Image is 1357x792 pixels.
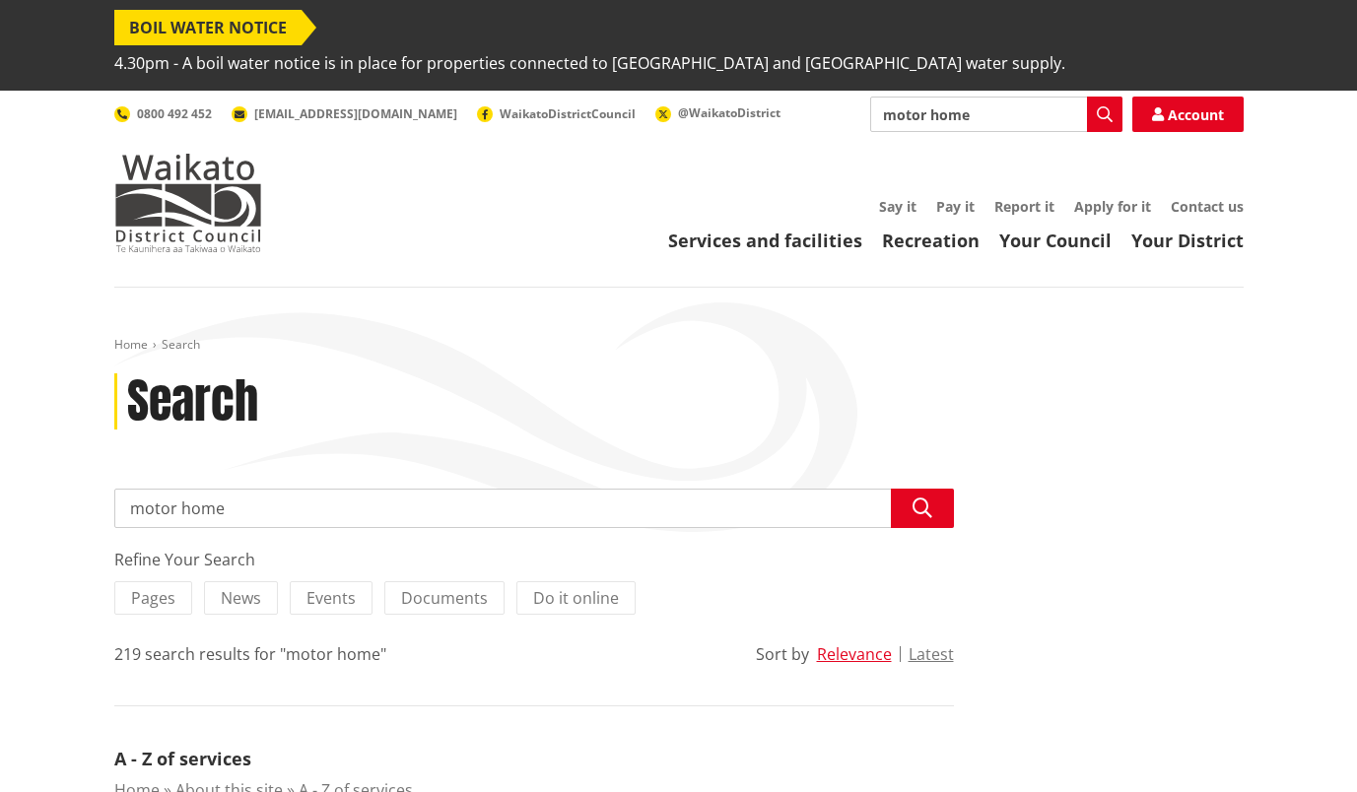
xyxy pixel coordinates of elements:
a: Recreation [882,229,980,252]
a: Contact us [1171,197,1244,216]
input: Search input [870,97,1122,132]
span: @WaikatoDistrict [678,104,780,121]
a: Your Council [999,229,1112,252]
a: Your District [1131,229,1244,252]
input: Search input [114,489,954,528]
span: Events [306,587,356,609]
span: Pages [131,587,175,609]
button: Relevance [817,645,892,663]
a: Services and facilities [668,229,862,252]
a: 0800 492 452 [114,105,212,122]
span: 0800 492 452 [137,105,212,122]
div: 219 search results for "motor home" [114,642,386,666]
h1: Search [127,373,258,430]
img: Waikato District Council - Te Kaunihera aa Takiwaa o Waikato [114,154,262,252]
div: Sort by [756,642,809,666]
span: [EMAIL_ADDRESS][DOMAIN_NAME] [254,105,457,122]
span: 4.30pm - A boil water notice is in place for properties connected to [GEOGRAPHIC_DATA] and [GEOGR... [114,45,1065,81]
a: [EMAIL_ADDRESS][DOMAIN_NAME] [232,105,457,122]
a: Home [114,336,148,353]
span: BOIL WATER NOTICE [114,10,302,45]
button: Latest [909,645,954,663]
a: A - Z of services [114,747,251,770]
a: WaikatoDistrictCouncil [477,105,636,122]
span: News [221,587,261,609]
a: Pay it [936,197,975,216]
a: Account [1132,97,1244,132]
span: Documents [401,587,488,609]
span: Search [162,336,200,353]
a: @WaikatoDistrict [655,104,780,121]
div: Refine Your Search [114,548,954,571]
span: WaikatoDistrictCouncil [500,105,636,122]
a: Report it [994,197,1054,216]
nav: breadcrumb [114,337,1244,354]
span: Do it online [533,587,619,609]
a: Say it [879,197,916,216]
a: Apply for it [1074,197,1151,216]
